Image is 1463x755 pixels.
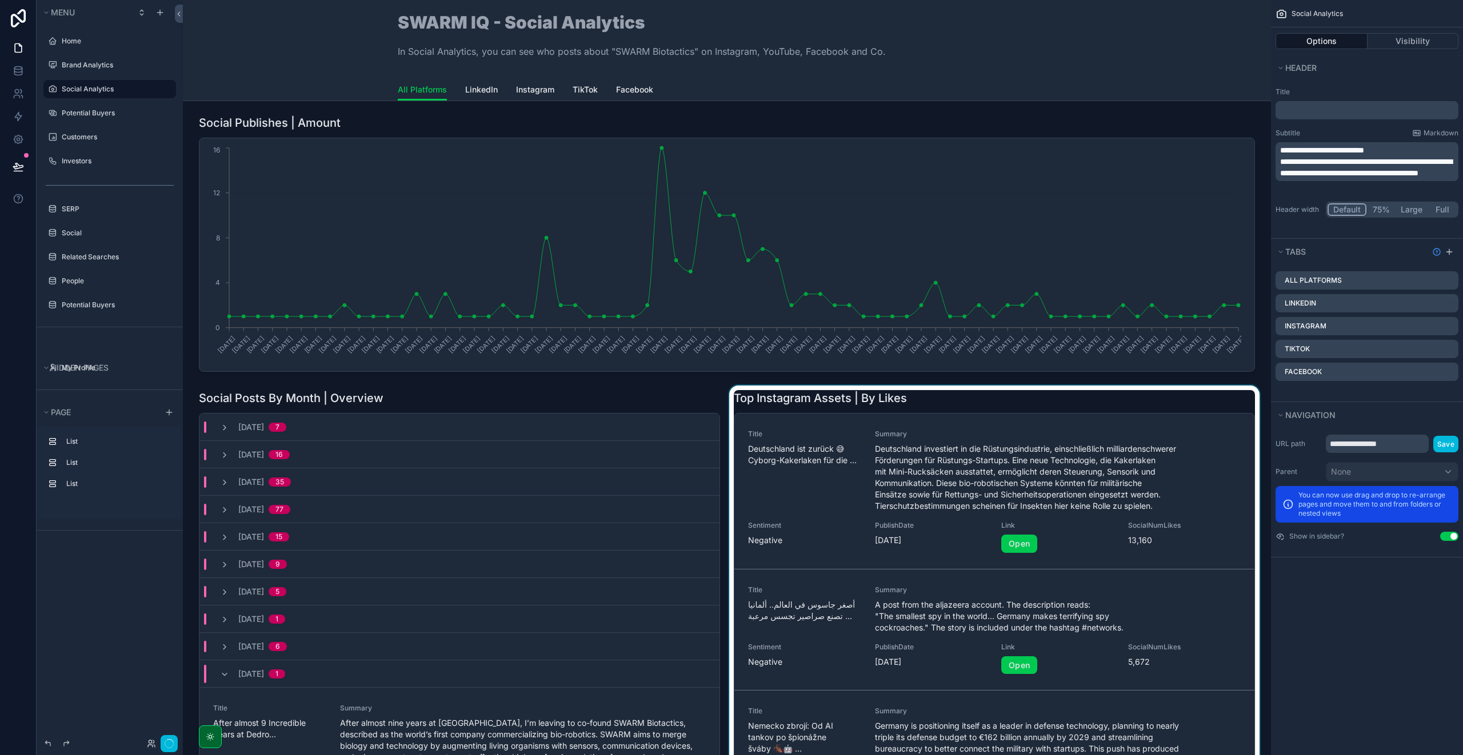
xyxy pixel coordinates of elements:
[1276,407,1452,423] button: Navigation
[398,45,886,58] p: In Social Analytics, you can see who posts about "SWARM Biotactics" on Instagram, YouTube, Facebo...
[1276,60,1452,76] button: Header
[573,79,598,102] a: TikTok
[62,61,169,70] label: Brand Analytics
[1285,367,1322,376] label: Facebook
[66,479,167,488] label: List
[1298,491,1452,518] p: You can now use drag and drop to re-arrange pages and move them to and from folders or nested views
[1285,344,1310,354] label: TikTok
[41,404,158,420] button: Page
[1276,87,1458,97] label: Title
[275,423,279,432] div: 7
[1432,247,1441,256] svg: Show help information
[275,505,283,514] div: 77
[62,156,169,166] label: Investors
[516,79,554,102] a: Instagram
[66,437,167,446] label: List
[1396,203,1428,216] button: Large
[1328,203,1366,216] button: Default
[238,613,264,625] span: [DATE]
[1366,203,1396,216] button: 75%
[1331,466,1351,477] span: None
[1276,128,1300,138] label: Subtitle
[616,79,653,102] a: Facebook
[516,84,554,95] span: Instagram
[62,363,169,372] label: My Profile
[1292,9,1343,18] span: Social Analytics
[66,458,167,467] label: List
[1276,439,1321,448] label: URL path
[1276,467,1321,476] label: Parent
[1285,247,1306,256] span: Tabs
[1289,532,1344,541] label: Show in sidebar?
[51,7,75,17] span: Menu
[1326,462,1458,481] button: None
[398,79,447,101] a: All Platforms
[1285,299,1316,308] label: LinkedIn
[41,360,171,376] button: Hidden pages
[275,615,278,624] div: 1
[62,300,169,310] label: Potential Buyers
[398,14,886,31] h1: SWARM IQ - Social Analytics
[1433,436,1458,452] button: Save
[238,531,264,543] span: [DATE]
[465,84,498,95] span: LinkedIn
[51,407,71,417] span: Page
[238,449,264,460] span: [DATE]
[62,109,169,118] label: Potential Buyers
[1424,128,1458,138] span: Markdown
[1276,205,1321,214] label: Header width
[616,84,653,95] span: Facebook
[238,504,264,515] span: [DATE]
[238,641,264,652] span: [DATE]
[62,132,169,142] label: Customers
[1428,203,1457,216] button: Full
[275,477,284,487] div: 35
[275,560,280,569] div: 9
[275,587,279,596] div: 5
[62,276,169,286] label: People
[1276,33,1368,49] button: Options
[1285,63,1317,73] span: Header
[238,668,264,680] span: [DATE]
[398,84,447,95] span: All Platforms
[573,84,598,95] span: TikTok
[62,37,169,46] label: Home
[1285,410,1336,420] span: Navigation
[62,85,169,94] label: Social Analytics
[1276,101,1458,119] div: scrollable content
[41,5,130,21] button: Menu
[1368,33,1459,49] button: Visibility
[275,450,283,459] div: 16
[275,669,278,678] div: 1
[1276,142,1458,181] div: scrollable content
[1412,128,1458,138] a: Markdown
[465,79,498,102] a: LinkedIn
[275,532,282,541] div: 15
[238,559,264,570] span: [DATE]
[37,427,183,504] div: scrollable content
[1276,244,1428,260] button: Tabs
[275,642,280,651] div: 6
[62,228,169,238] label: Social
[238,586,264,597] span: [DATE]
[238,421,264,433] span: [DATE]
[1285,322,1326,331] label: Instagram
[62,252,169,262] label: Related Searches
[62,204,169,214] label: SERP
[1285,276,1342,285] label: All Platforms
[238,476,264,488] span: [DATE]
